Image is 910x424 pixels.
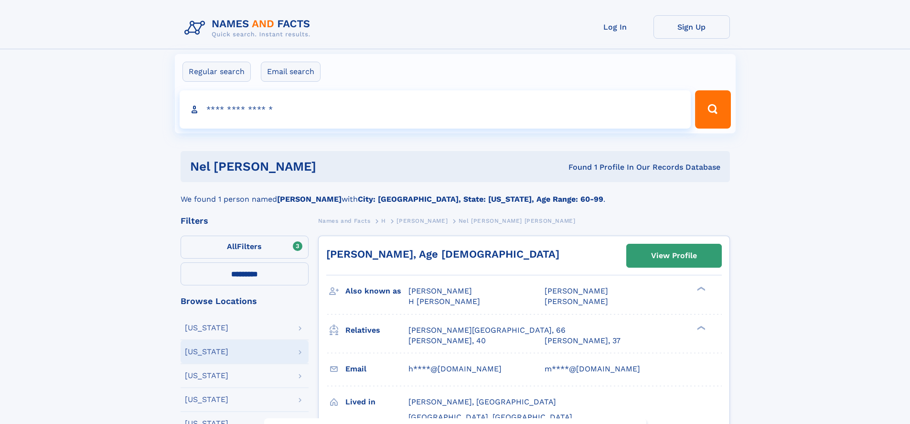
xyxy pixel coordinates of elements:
div: Found 1 Profile In Our Records Database [442,162,720,173]
div: ❯ [695,286,706,292]
label: Email search [261,62,321,82]
span: Nel [PERSON_NAME] [PERSON_NAME] [459,217,576,224]
div: ❯ [695,325,706,331]
div: We found 1 person named with . [181,182,730,205]
a: Names and Facts [318,215,371,227]
span: All [227,242,237,251]
div: [US_STATE] [185,372,228,380]
h3: Lived in [345,394,408,410]
div: [US_STATE] [185,348,228,356]
a: H [381,215,386,227]
span: H [381,217,386,224]
a: [PERSON_NAME], 37 [545,336,621,346]
div: Filters [181,217,309,225]
img: Logo Names and Facts [181,15,318,41]
label: Regular search [182,62,251,82]
a: [PERSON_NAME][GEOGRAPHIC_DATA], 66 [408,325,566,336]
div: [US_STATE] [185,324,228,332]
a: [PERSON_NAME], Age [DEMOGRAPHIC_DATA] [326,248,559,260]
span: [PERSON_NAME] [408,286,472,295]
label: Filters [181,236,309,259]
div: [US_STATE] [185,396,228,403]
span: [PERSON_NAME] [545,297,608,306]
h3: Email [345,361,408,377]
span: H [PERSON_NAME] [408,297,480,306]
span: [PERSON_NAME] [396,217,448,224]
a: [PERSON_NAME], 40 [408,336,486,346]
h3: Also known as [345,283,408,299]
a: Sign Up [653,15,730,39]
span: [PERSON_NAME], [GEOGRAPHIC_DATA] [408,397,556,406]
div: View Profile [651,245,697,267]
a: Log In [577,15,653,39]
h3: Relatives [345,322,408,338]
a: [PERSON_NAME] [396,215,448,227]
b: [PERSON_NAME] [277,195,342,204]
span: [GEOGRAPHIC_DATA], [GEOGRAPHIC_DATA] [408,413,572,422]
b: City: [GEOGRAPHIC_DATA], State: [US_STATE], Age Range: 60-99 [358,195,603,204]
input: search input [180,90,691,129]
span: [PERSON_NAME] [545,286,608,295]
div: Browse Locations [181,297,309,305]
h1: nel [PERSON_NAME] [190,161,442,173]
a: View Profile [627,244,721,267]
button: Search Button [695,90,730,129]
